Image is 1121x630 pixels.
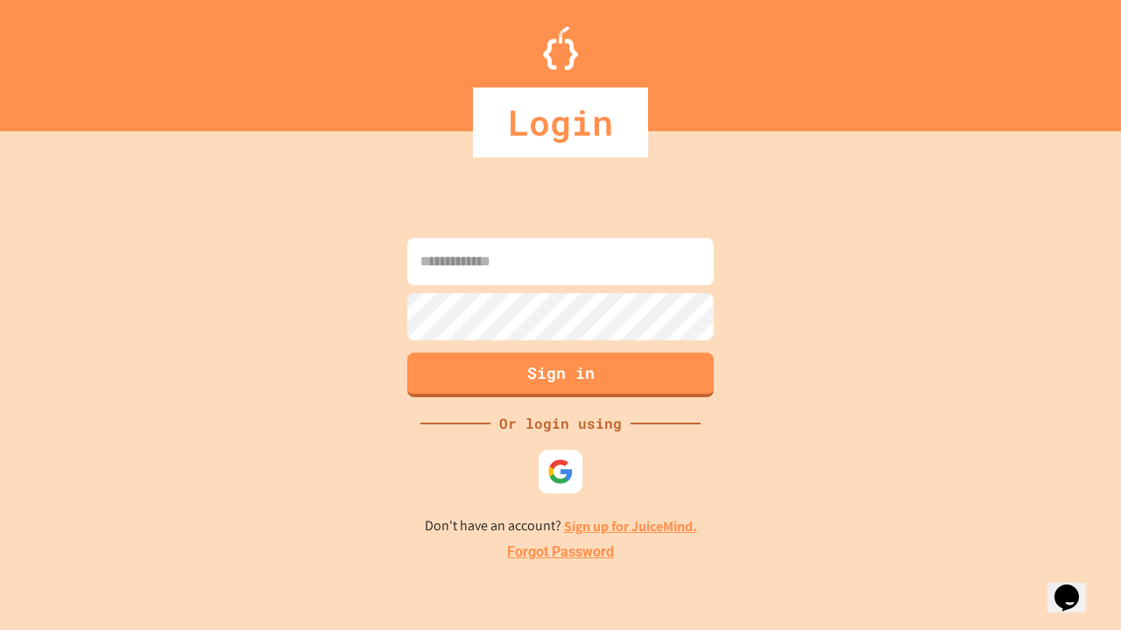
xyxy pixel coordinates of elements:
[1047,560,1103,612] iframe: chat widget
[407,353,714,397] button: Sign in
[507,542,614,563] a: Forgot Password
[976,484,1103,558] iframe: chat widget
[425,515,697,537] p: Don't have an account?
[543,26,578,70] img: Logo.svg
[490,413,631,434] div: Or login using
[547,458,574,485] img: google-icon.svg
[564,517,697,535] a: Sign up for JuiceMind.
[473,87,648,157] div: Login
